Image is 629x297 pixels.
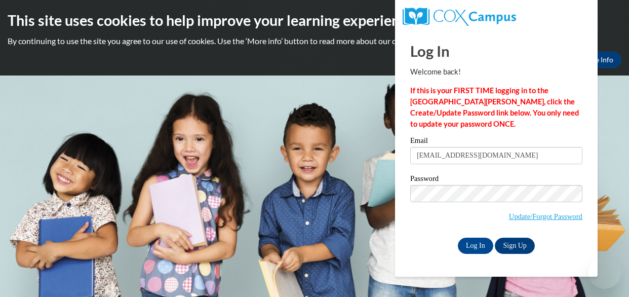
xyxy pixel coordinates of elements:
[410,175,582,185] label: Password
[8,35,621,47] p: By continuing to use the site you agree to our use of cookies. Use the ‘More info’ button to read...
[458,238,493,254] input: Log In
[588,256,621,289] iframe: Button to launch messaging window
[509,212,582,220] a: Update/Forgot Password
[574,52,621,68] a: More Info
[495,238,534,254] a: Sign Up
[403,8,516,26] img: COX Campus
[410,41,582,61] h1: Log In
[410,137,582,147] label: Email
[410,66,582,78] p: Welcome back!
[410,86,579,128] strong: If this is your FIRST TIME logging in to the [GEOGRAPHIC_DATA][PERSON_NAME], click the Create/Upd...
[8,10,621,30] h2: This site uses cookies to help improve your learning experience.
